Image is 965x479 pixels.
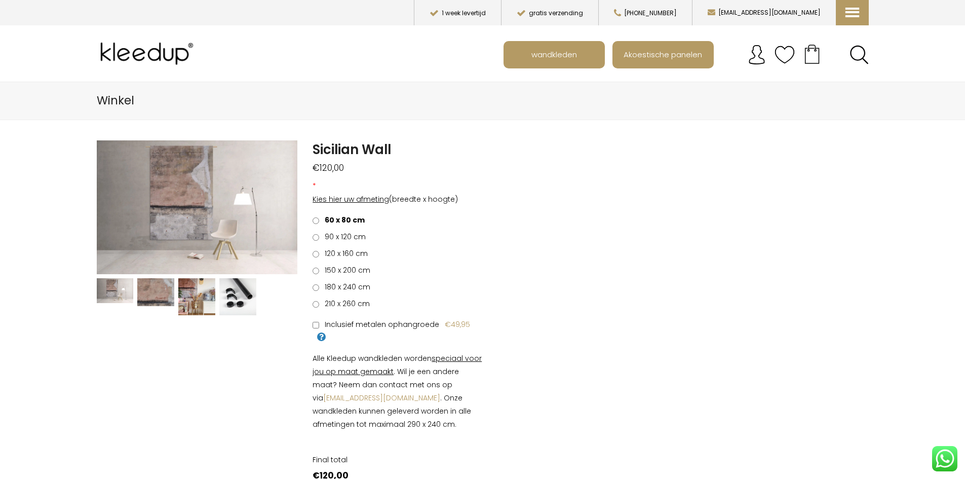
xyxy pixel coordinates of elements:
[618,45,708,64] span: Akoestische panelen
[313,251,319,257] input: 120 x 160 cm
[850,45,869,64] a: Search
[775,45,795,65] img: verlanglijstje.svg
[747,45,767,65] img: account.svg
[795,41,829,66] a: Your cart
[323,393,440,403] a: [EMAIL_ADDRESS][DOMAIN_NAME]
[313,162,344,174] bdi: 120,00
[321,299,370,309] span: 210 x 260 cm
[445,319,470,329] span: €49,95
[313,193,482,206] p: (breedte x hoogte)
[97,92,134,108] span: Winkel
[321,215,365,225] span: 60 x 80 cm
[321,319,439,329] span: Inclusief metalen ophangroede
[313,234,319,241] input: 90 x 120 cm
[321,265,370,275] span: 150 x 200 cm
[313,162,320,174] span: €
[178,278,215,315] img: Sicilian Wall - Afbeelding 3
[321,282,370,292] span: 180 x 240 cm
[505,42,604,67] a: wandkleden
[613,42,713,67] a: Akoestische panelen
[297,140,498,291] img: Sicilian Wall - Afbeelding 2
[97,33,201,74] img: Kleedup
[313,140,482,159] h1: Sicilian Wall
[321,232,366,242] span: 90 x 120 cm
[137,278,174,306] img: Sicilian Wall - Afbeelding 2
[313,352,482,431] p: Alle Kleedup wandkleden worden . Wil je een andere maat? Neem dan contact met ons op via . Onze w...
[313,217,319,224] input: 60 x 80 cm
[313,322,319,328] input: Inclusief metalen ophangroede
[219,278,256,315] img: Sicilian Wall - Afbeelding 4
[313,453,482,466] dt: Final total
[313,194,389,204] span: Kies hier uw afmeting
[526,45,583,64] span: wandkleden
[313,268,319,274] input: 150 x 200 cm
[313,301,319,308] input: 210 x 260 cm
[313,284,319,291] input: 180 x 240 cm
[504,41,876,68] nav: Main menu
[321,248,368,259] span: 120 x 160 cm
[97,278,134,303] img: Wandkleed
